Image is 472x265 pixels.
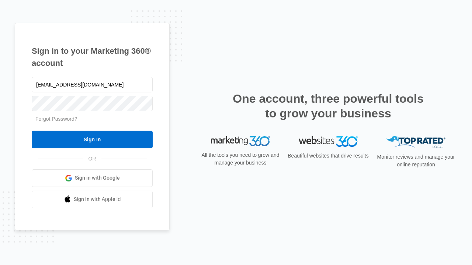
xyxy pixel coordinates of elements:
[32,77,153,92] input: Email
[32,191,153,208] a: Sign in with Apple Id
[32,45,153,69] h1: Sign in to your Marketing 360® account
[83,155,101,163] span: OR
[74,195,121,203] span: Sign in with Apple Id
[375,153,457,169] p: Monitor reviews and manage your online reputation
[75,174,120,182] span: Sign in with Google
[287,152,369,160] p: Beautiful websites that drive results
[230,91,426,121] h2: One account, three powerful tools to grow your business
[32,131,153,148] input: Sign In
[211,136,270,146] img: Marketing 360
[299,136,358,147] img: Websites 360
[386,136,445,148] img: Top Rated Local
[32,169,153,187] a: Sign in with Google
[199,151,282,167] p: All the tools you need to grow and manage your business
[35,116,77,122] a: Forgot Password?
